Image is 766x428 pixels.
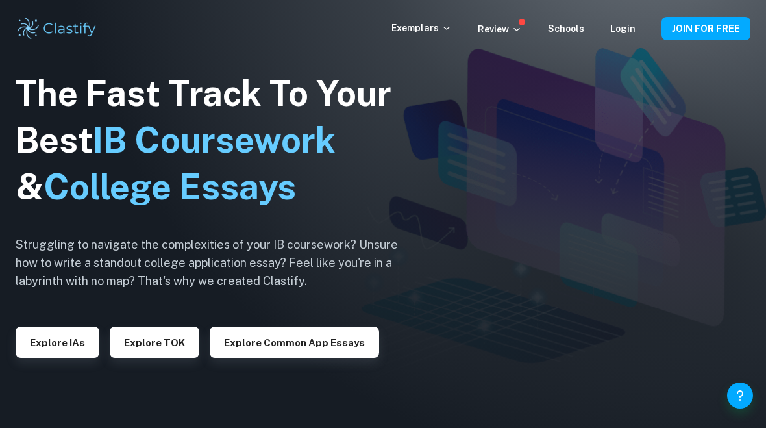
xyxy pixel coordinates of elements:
img: Clastify logo [16,16,98,42]
button: Explore Common App essays [210,327,379,358]
a: Schools [548,23,584,34]
a: Explore Common App essays [210,336,379,348]
button: Explore TOK [110,327,199,358]
p: Review [478,22,522,36]
p: Exemplars [391,21,452,35]
span: College Essays [43,166,296,207]
a: Login [610,23,636,34]
a: Explore IAs [16,336,99,348]
a: Explore TOK [110,336,199,348]
button: JOIN FOR FREE [661,17,750,40]
h6: Struggling to navigate the complexities of your IB coursework? Unsure how to write a standout col... [16,236,418,290]
button: Explore IAs [16,327,99,358]
span: IB Coursework [93,120,336,160]
button: Help and Feedback [727,383,753,409]
h1: The Fast Track To Your Best & [16,70,418,210]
